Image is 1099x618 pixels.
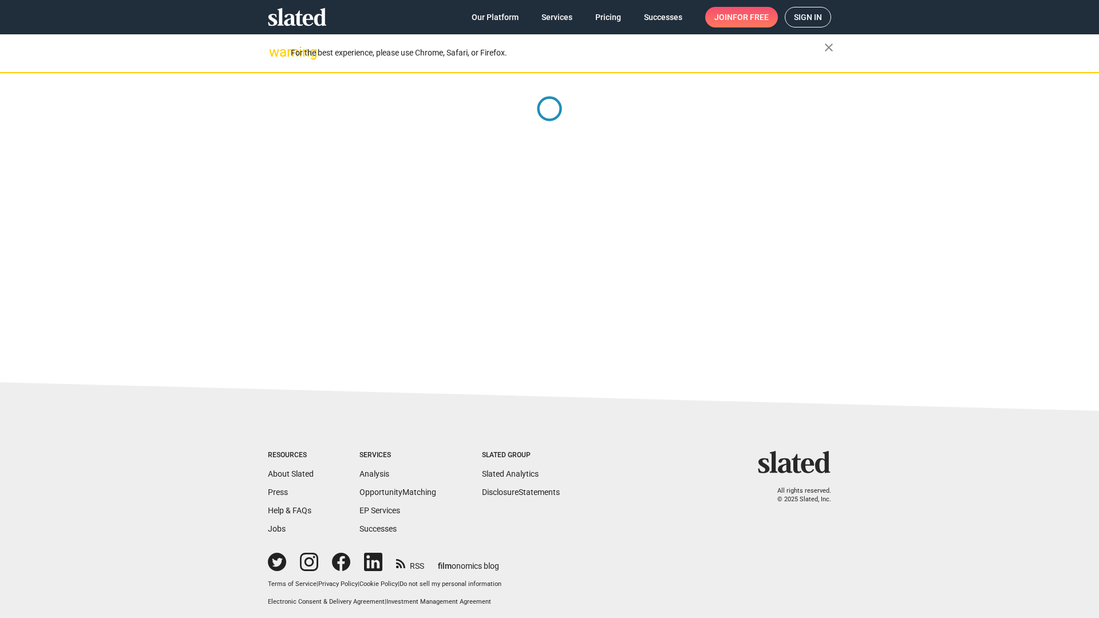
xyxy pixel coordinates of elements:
[400,580,501,589] button: Do not sell my personal information
[268,469,314,478] a: About Slated
[385,598,386,605] span: |
[586,7,630,27] a: Pricing
[396,554,424,572] a: RSS
[822,41,836,54] mat-icon: close
[359,488,436,497] a: OpportunityMatching
[472,7,519,27] span: Our Platform
[541,7,572,27] span: Services
[398,580,400,588] span: |
[644,7,682,27] span: Successes
[291,45,824,61] div: For the best experience, please use Chrome, Safari, or Firefox.
[359,451,436,460] div: Services
[438,552,499,572] a: filmonomics blog
[386,598,491,605] a: Investment Management Agreement
[482,451,560,460] div: Slated Group
[785,7,831,27] a: Sign in
[438,561,452,571] span: film
[359,524,397,533] a: Successes
[794,7,822,27] span: Sign in
[317,580,318,588] span: |
[733,7,769,27] span: for free
[268,451,314,460] div: Resources
[268,580,317,588] a: Terms of Service
[268,524,286,533] a: Jobs
[268,506,311,515] a: Help & FAQs
[765,487,831,504] p: All rights reserved. © 2025 Slated, Inc.
[359,469,389,478] a: Analysis
[705,7,778,27] a: Joinfor free
[714,7,769,27] span: Join
[635,7,691,27] a: Successes
[462,7,528,27] a: Our Platform
[269,45,283,59] mat-icon: warning
[482,469,539,478] a: Slated Analytics
[268,488,288,497] a: Press
[595,7,621,27] span: Pricing
[358,580,359,588] span: |
[532,7,582,27] a: Services
[359,580,398,588] a: Cookie Policy
[482,488,560,497] a: DisclosureStatements
[268,598,385,605] a: Electronic Consent & Delivery Agreement
[359,506,400,515] a: EP Services
[318,580,358,588] a: Privacy Policy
